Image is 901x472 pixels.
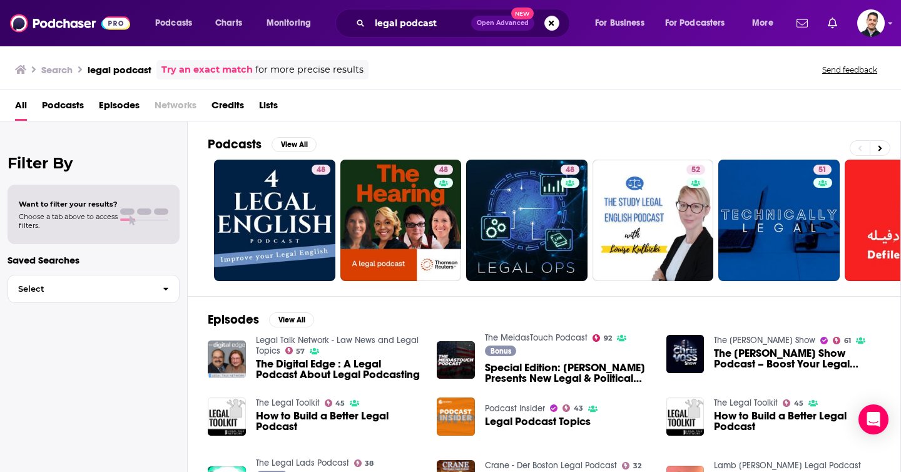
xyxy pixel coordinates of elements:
h3: Search [41,64,73,76]
span: Charts [215,14,242,32]
span: Podcasts [155,14,192,32]
span: Special Edition: [PERSON_NAME] Presents New Legal & Political Podcast 'Legal AF' [485,362,651,384]
span: 38 [365,461,374,466]
span: 43 [574,406,583,411]
span: 48 [439,164,448,177]
a: 48 [340,160,462,281]
img: Podchaser - Follow, Share and Rate Podcasts [10,11,130,35]
span: Legal Podcast Topics [485,416,591,427]
span: 45 [335,401,345,406]
a: All [15,95,27,121]
span: Want to filter your results? [19,200,118,208]
h2: Filter By [8,154,180,172]
button: open menu [743,13,789,33]
span: Select [8,285,153,293]
div: Open Intercom Messenger [858,404,888,434]
button: open menu [657,13,743,33]
a: Charts [207,13,250,33]
a: 38 [354,459,374,467]
a: 52 [593,160,714,281]
img: Legal Podcast Topics [437,398,475,436]
a: PodcastsView All [208,136,317,152]
img: User Profile [857,9,885,37]
a: Episodes [99,95,140,121]
img: How to Build a Better Legal Podcast [208,398,246,436]
a: Lists [259,95,278,121]
a: 32 [622,462,641,469]
h2: Episodes [208,312,259,327]
button: open menu [586,13,660,33]
input: Search podcasts, credits, & more... [370,13,471,33]
p: Saved Searches [8,254,180,266]
a: Credits [211,95,244,121]
h3: legal podcast [88,64,151,76]
a: 48 [466,160,588,281]
a: Show notifications dropdown [792,13,813,34]
span: 52 [691,164,700,177]
span: More [752,14,773,32]
a: Legal Talk Network - Law News and Legal Topics [256,335,419,356]
h2: Podcasts [208,136,262,152]
a: 92 [593,334,612,342]
span: Choose a tab above to access filters. [19,212,118,230]
a: The Legal Lads Podcast [256,458,349,468]
a: 48 [214,160,335,281]
button: Select [8,275,180,303]
span: For Business [595,14,644,32]
a: The MeidasTouch Podcast [485,332,588,343]
button: View All [272,137,317,152]
span: The [PERSON_NAME] Show Podcast – Boost Your Legal Practice with The Legal Podcast Network [714,348,880,369]
a: The Chris Voss Show [714,335,815,346]
a: Special Edition: MeidasTouch Presents New Legal & Political Podcast 'Legal AF' [485,362,651,384]
a: 61 [833,337,851,344]
span: 32 [633,463,641,469]
a: 48 [312,165,330,175]
span: 48 [317,164,325,177]
a: How to Build a Better Legal Podcast [256,411,422,432]
span: Monitoring [267,14,311,32]
a: The Digital Edge : A Legal Podcast About Legal Podcasting [256,359,422,380]
a: The Legal Toolkit [714,398,778,408]
span: Logged in as RedsterJoe [857,9,885,37]
span: For Podcasters [665,14,725,32]
a: 45 [783,399,803,407]
span: for more precise results [255,63,364,77]
span: 45 [794,401,803,406]
img: Special Edition: MeidasTouch Presents New Legal & Political Podcast 'Legal AF' [437,341,475,379]
a: 51 [718,160,840,281]
a: EpisodesView All [208,312,314,327]
a: Crane - Der Boston Legal Podcast [485,460,617,471]
a: 48 [561,165,579,175]
a: 43 [562,404,583,412]
span: 92 [604,336,612,341]
img: The Chris Voss Show Podcast – Boost Your Legal Practice with The Legal Podcast Network [666,335,705,373]
img: How to Build a Better Legal Podcast [666,398,705,436]
span: 51 [818,164,827,177]
img: The Digital Edge : A Legal Podcast About Legal Podcasting [208,341,246,379]
a: The Legal Toolkit [256,398,320,408]
span: Bonus [491,347,511,355]
button: open menu [258,13,327,33]
button: Open AdvancedNew [471,16,534,31]
a: How to Build a Better Legal Podcast [714,411,880,432]
button: Send feedback [818,64,881,75]
a: The Chris Voss Show Podcast – Boost Your Legal Practice with The Legal Podcast Network [714,348,880,369]
span: 61 [844,338,851,344]
a: Podcasts [42,95,84,121]
span: Open Advanced [477,20,529,26]
button: View All [269,312,314,327]
a: Podcast Insider [485,403,545,414]
button: open menu [146,13,208,33]
a: Lamb McErlane's Legal Podcast [714,460,861,471]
